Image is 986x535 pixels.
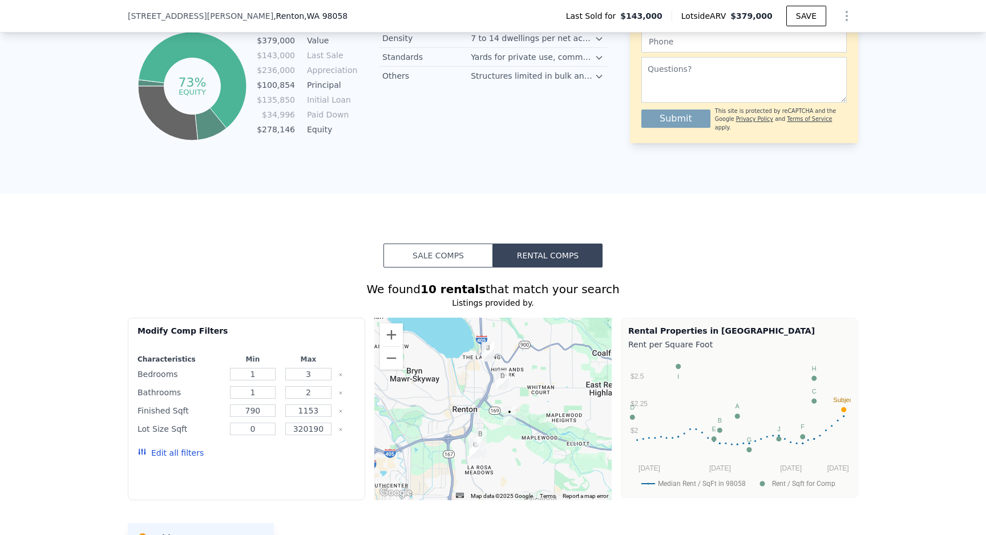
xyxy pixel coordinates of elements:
[620,10,662,22] span: $143,000
[256,79,296,91] td: $100,854
[138,355,223,364] div: Characteristics
[273,10,347,22] span: , Renton
[380,347,403,370] button: Zoom out
[128,281,858,297] div: We found that match your search
[305,64,356,76] td: Appreciation
[641,110,710,128] button: Submit
[138,447,204,459] button: Edit all filters
[801,423,805,430] text: F
[138,384,223,400] div: Bathrooms
[628,352,851,495] svg: A chart.
[631,400,648,408] text: $2.25
[772,480,835,488] text: Rent / Sqft for Comp
[471,33,595,44] div: 7 to 14 dwellings per net acre, up to 18 with bonuses.
[338,427,343,432] button: Clear
[563,493,608,499] a: Report a map error
[179,87,206,96] tspan: equity
[256,123,296,136] td: $278,146
[256,49,296,62] td: $143,000
[283,355,334,364] div: Max
[482,342,494,362] div: 975 Aberdeen Ave NE Apt D205
[639,464,660,472] text: [DATE]
[304,11,347,21] span: , WA 98058
[812,388,817,395] text: C
[812,365,817,372] text: H
[712,425,716,432] text: E
[736,116,773,122] a: Privacy Policy
[787,116,832,122] a: Terms of Service
[747,436,752,443] text: G
[471,493,533,499] span: Map data ©2025 Google
[421,282,486,296] strong: 10 rentals
[496,370,509,390] div: 2601 NE 4th St Apt 632
[715,107,847,132] div: This site is protected by reCAPTCHA and the Google and apply.
[474,428,487,448] div: 1500 S 18th St Apt J102
[658,480,746,488] text: Median Rent / SqFt in 98058
[305,108,356,121] td: Paid Down
[383,244,493,267] button: Sale Comps
[681,10,730,22] span: Lotside ARV
[138,403,223,419] div: Finished Sqft
[256,64,296,76] td: $236,000
[833,396,854,403] text: Subject
[138,325,355,346] div: Modify Comp Filters
[305,49,356,62] td: Last Sale
[677,373,679,380] text: I
[305,94,356,106] td: Initial Loan
[493,244,603,267] button: Rental Comps
[382,33,471,44] div: Density
[382,51,471,63] div: Standards
[178,75,206,90] tspan: 73%
[377,485,415,500] a: Open this area in Google Maps (opens a new window)
[256,34,296,47] td: $379,000
[780,464,802,472] text: [DATE]
[338,372,343,377] button: Clear
[628,325,851,337] div: Rental Properties in [GEOGRAPHIC_DATA]
[630,404,635,411] text: D
[736,403,740,410] text: A
[256,94,296,106] td: $135,850
[835,5,858,27] button: Show Options
[628,337,851,352] div: Rent per Square Foot
[786,6,826,26] button: SAVE
[718,417,722,424] text: B
[305,79,356,91] td: Principal
[380,323,403,346] button: Zoom in
[338,391,343,395] button: Clear
[777,425,781,432] text: J
[631,427,639,435] text: $2
[827,464,849,472] text: [DATE]
[138,366,223,382] div: Bedrooms
[382,70,471,82] div: Others
[631,372,644,380] text: $2.5
[730,11,773,21] span: $379,000
[709,464,731,472] text: [DATE]
[540,493,556,499] a: Terms (opens in new tab)
[227,355,278,364] div: Min
[471,51,595,63] div: Yards for private use, common open spaces, and landscaped areas encouraged.
[128,10,273,22] span: [STREET_ADDRESS][PERSON_NAME]
[256,108,296,121] td: $34,996
[456,493,464,498] button: Keyboard shortcuts
[138,421,223,437] div: Lot Size Sqft
[641,31,847,52] input: Phone
[338,409,343,414] button: Clear
[503,406,516,425] div: 701 Harrington Pl SE Unit 1137
[469,439,482,459] div: 1425 S Puget Dr Apt 108
[128,297,858,309] div: Listings provided by .
[305,123,356,136] td: Equity
[471,70,595,82] div: Structures limited in bulk and scale for compatibility.
[566,10,621,22] span: Last Sold for
[305,34,356,47] td: Value
[377,485,415,500] img: Google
